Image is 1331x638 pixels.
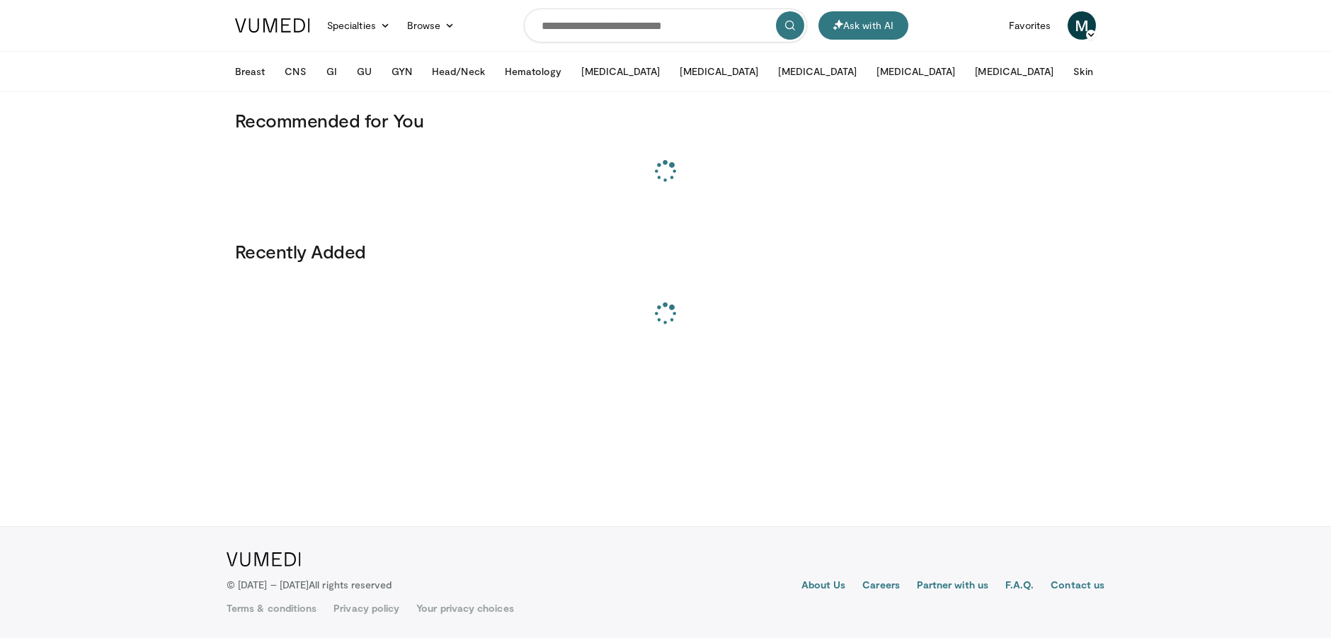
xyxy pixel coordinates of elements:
a: Contact us [1051,578,1104,595]
a: Terms & conditions [227,601,316,615]
span: All rights reserved [309,579,392,591]
button: GI [318,57,345,86]
button: Breast [227,57,273,86]
a: Specialties [319,11,399,40]
a: Browse [399,11,464,40]
a: F.A.Q. [1005,578,1034,595]
img: VuMedi Logo [235,18,310,33]
a: Favorites [1000,11,1059,40]
button: Skin [1065,57,1101,86]
img: VuMedi Logo [227,552,301,566]
a: Careers [862,578,900,595]
a: M [1068,11,1096,40]
button: GU [348,57,380,86]
a: Privacy policy [333,601,399,615]
button: Head/Neck [423,57,493,86]
input: Search topics, interventions [524,8,807,42]
h3: Recently Added [235,240,1096,263]
p: © [DATE] – [DATE] [227,578,392,592]
button: [MEDICAL_DATA] [966,57,1062,86]
h3: Recommended for You [235,109,1096,132]
button: Hematology [496,57,571,86]
a: About Us [801,578,846,595]
a: Partner with us [917,578,988,595]
button: [MEDICAL_DATA] [770,57,865,86]
a: Your privacy choices [416,601,513,615]
button: [MEDICAL_DATA] [671,57,767,86]
button: [MEDICAL_DATA] [573,57,668,86]
button: GYN [383,57,421,86]
button: CNS [276,57,314,86]
button: Ask with AI [818,11,908,40]
button: [MEDICAL_DATA] [868,57,964,86]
